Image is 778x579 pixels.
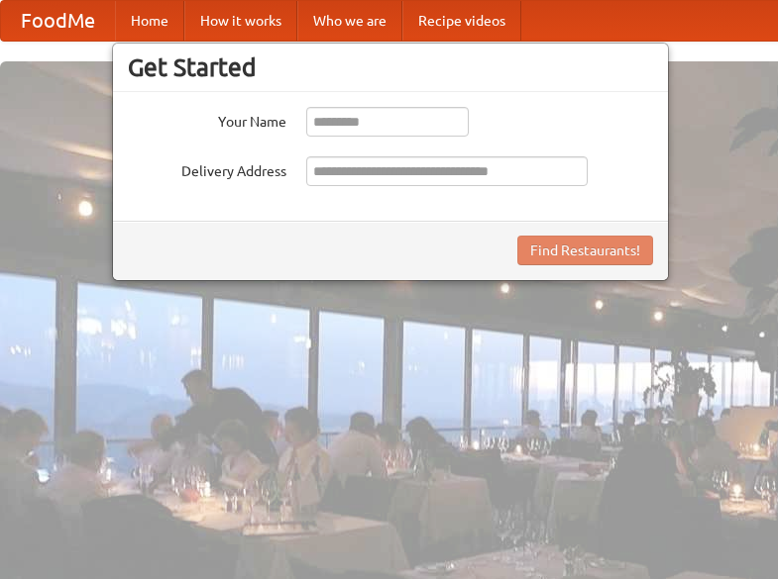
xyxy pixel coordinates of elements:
[297,1,402,41] a: Who we are
[115,1,184,41] a: Home
[1,1,115,41] a: FoodMe
[517,236,653,265] button: Find Restaurants!
[184,1,297,41] a: How it works
[402,1,521,41] a: Recipe videos
[128,52,653,82] h3: Get Started
[128,156,286,181] label: Delivery Address
[128,107,286,132] label: Your Name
